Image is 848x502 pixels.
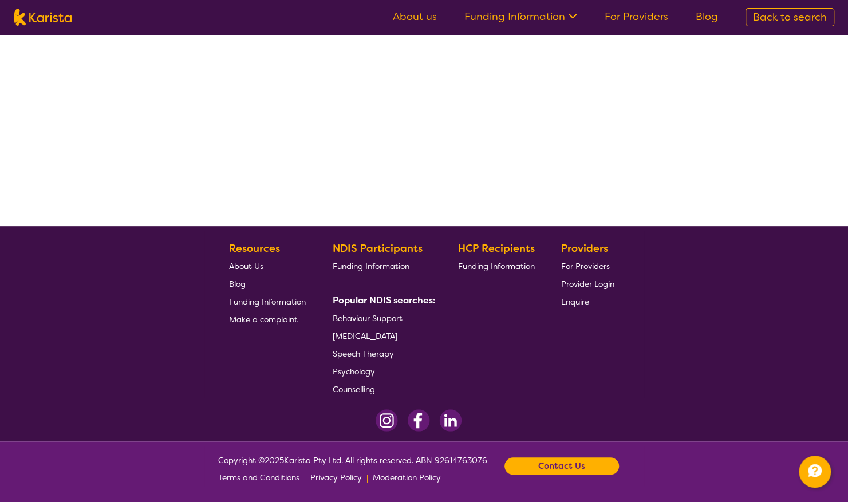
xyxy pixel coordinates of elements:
[407,409,430,432] img: Facebook
[333,242,423,255] b: NDIS Participants
[229,261,263,271] span: About Us
[457,257,534,275] a: Funding Information
[605,10,668,23] a: For Providers
[561,297,589,307] span: Enquire
[229,314,298,325] span: Make a complaint
[333,313,403,323] span: Behaviour Support
[561,242,608,255] b: Providers
[457,261,534,271] span: Funding Information
[333,380,431,398] a: Counselling
[229,292,306,310] a: Funding Information
[696,10,718,23] a: Blog
[218,472,299,483] span: Terms and Conditions
[561,261,610,271] span: For Providers
[393,10,437,23] a: About us
[333,327,431,345] a: [MEDICAL_DATA]
[373,469,441,486] a: Moderation Policy
[229,275,306,292] a: Blog
[746,8,834,26] a: Back to search
[439,409,462,432] img: LinkedIn
[229,279,246,289] span: Blog
[333,331,397,341] span: [MEDICAL_DATA]
[561,275,614,292] a: Provider Login
[229,242,280,255] b: Resources
[561,257,614,275] a: For Providers
[333,294,436,306] b: Popular NDIS searches:
[14,9,72,26] img: Karista logo
[310,469,362,486] a: Privacy Policy
[561,279,614,289] span: Provider Login
[366,469,368,486] p: |
[376,409,398,432] img: Instagram
[799,456,831,488] button: Channel Menu
[304,469,306,486] p: |
[753,10,827,24] span: Back to search
[229,257,306,275] a: About Us
[333,345,431,362] a: Speech Therapy
[229,297,306,307] span: Funding Information
[333,309,431,327] a: Behaviour Support
[538,457,585,475] b: Contact Us
[333,384,375,394] span: Counselling
[333,261,409,271] span: Funding Information
[229,310,306,328] a: Make a complaint
[333,366,375,377] span: Psychology
[457,242,534,255] b: HCP Recipients
[218,469,299,486] a: Terms and Conditions
[333,362,431,380] a: Psychology
[310,472,362,483] span: Privacy Policy
[218,452,487,486] span: Copyright © 2025 Karista Pty Ltd. All rights reserved. ABN 92614763076
[333,257,431,275] a: Funding Information
[464,10,577,23] a: Funding Information
[373,472,441,483] span: Moderation Policy
[561,292,614,310] a: Enquire
[333,349,394,359] span: Speech Therapy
